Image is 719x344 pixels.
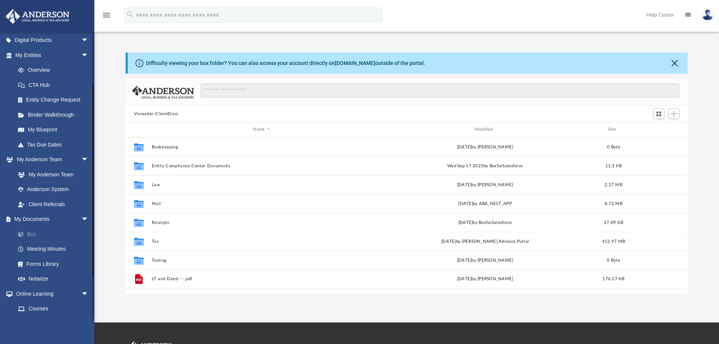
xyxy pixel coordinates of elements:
div: [DATE] by ABA_NEST_APP [375,200,595,207]
button: Bookkeeping [151,145,371,150]
i: menu [102,11,111,20]
a: Overview [11,63,100,78]
a: Courses [11,301,96,316]
a: menu [102,14,111,20]
a: CTA Hub [11,77,100,93]
button: Add [668,108,680,119]
a: Notarize [11,271,100,287]
span: 0 Byte [607,258,620,262]
span: 176.27 KB [602,277,624,281]
img: User Pic [702,9,713,20]
a: Anderson System [11,182,96,197]
div: Modified [375,126,595,133]
div: [DATE] by [PERSON_NAME] Advisors Portal [375,238,595,245]
div: [DATE] by [PERSON_NAME] [375,257,595,264]
button: Tax [151,239,371,244]
a: Digital Productsarrow_drop_down [5,33,100,48]
input: Search files and folders [200,83,679,98]
div: Wed Sep 17 2025 by BoxforSalesforce [375,162,595,169]
span: arrow_drop_down [81,212,96,227]
button: Receipts [151,220,371,225]
button: Close [669,58,680,68]
div: [DATE] by [PERSON_NAME] [375,143,595,150]
div: id [632,126,685,133]
div: Size [598,126,628,133]
a: Video Training [11,316,92,331]
span: arrow_drop_down [81,286,96,302]
span: 8.72 MB [605,201,622,205]
a: Binder Walkthrough [11,107,100,122]
a: My Anderson Team [11,167,92,182]
i: search [126,10,134,19]
button: Mail [151,201,371,206]
div: Name [151,126,371,133]
button: Switch to Grid View [653,108,665,119]
span: 27.09 KB [604,220,623,224]
span: 11.3 KB [605,164,622,168]
button: Viewable-ClientDocs [134,111,179,117]
a: [DOMAIN_NAME] [335,60,375,66]
img: Anderson Advisors Platinum Portal [3,9,72,24]
a: Meeting Minutes [11,242,100,257]
div: [DATE] by [PERSON_NAME] [375,276,595,282]
button: Testing [151,258,371,263]
a: Client Referrals [11,197,96,212]
a: Entity Change Request [11,93,100,108]
span: 0 Byte [607,145,620,149]
span: arrow_drop_down [81,48,96,63]
div: [DATE] by BoxforSalesforce [375,219,595,226]
a: Box [11,227,100,242]
button: Law [151,182,371,187]
span: 412.97 MB [602,239,625,243]
a: Forms Library [11,256,96,271]
span: arrow_drop_down [81,152,96,168]
div: id [129,126,148,133]
span: 2.27 MB [605,182,622,187]
div: [DATE] by [PERSON_NAME] [375,181,595,188]
a: Tax Due Dates [11,137,100,152]
span: arrow_drop_down [81,33,96,48]
a: My Documentsarrow_drop_down [5,212,100,227]
a: My Entitiesarrow_drop_down [5,48,100,63]
button: LT and Deed - -.pdf [151,276,371,281]
a: Online Learningarrow_drop_down [5,286,96,301]
a: My Anderson Teamarrow_drop_down [5,152,96,167]
div: grid [126,137,688,294]
button: Entity Compliance Center Documents [151,164,371,168]
a: My Blueprint [11,122,96,137]
div: Difficulty viewing your box folder? You can also access your account directly on outside of the p... [146,59,425,67]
